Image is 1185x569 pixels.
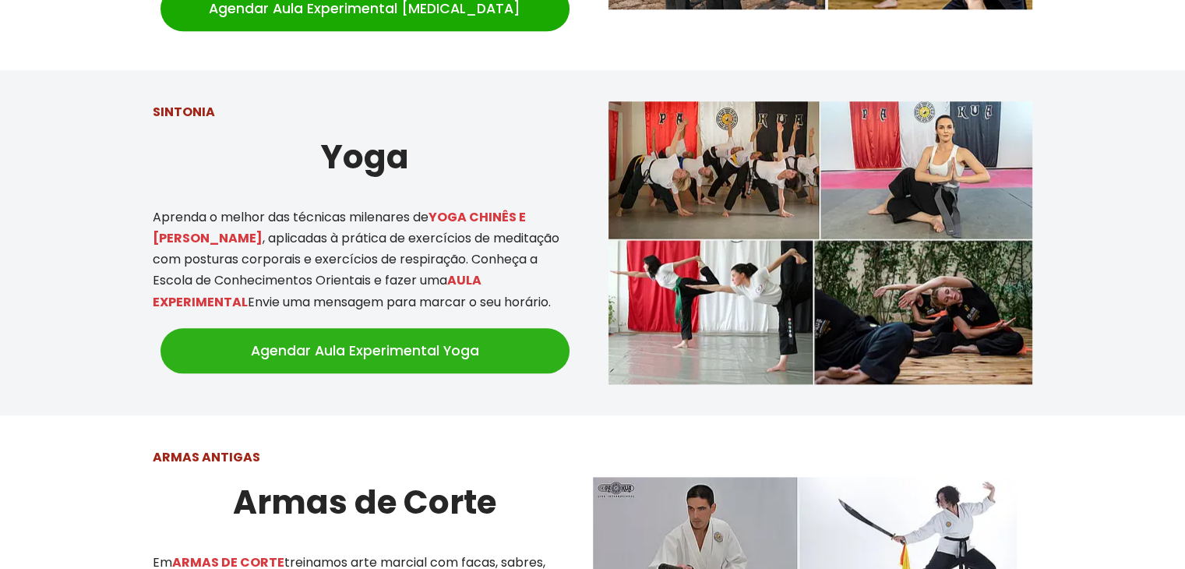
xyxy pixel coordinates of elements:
[233,479,496,525] strong: Armas de Corte
[153,208,526,247] mark: YOGA CHINÊS E [PERSON_NAME]
[153,207,577,313] p: Aprenda o melhor das técnicas milenares de , aplicadas à prática de exercícios de meditação com p...
[153,103,215,121] strong: SINTONIA
[321,134,409,180] strong: Yoga
[153,271,481,310] mark: AULA EXPERIMENTAL
[153,448,260,466] strong: ARMAS ANTIGAS
[160,328,570,373] a: Agendar Aula Experimental Yoga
